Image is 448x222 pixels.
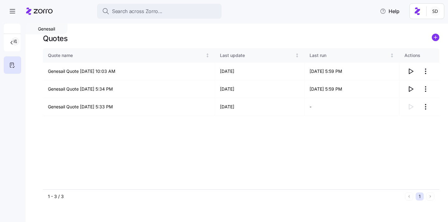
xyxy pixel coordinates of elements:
[48,52,204,59] div: Quote name
[215,48,305,63] th: Last updateNot sorted
[43,98,215,116] td: Genesail Quote [DATE] 5:33 PM
[215,80,305,98] td: [DATE]
[220,52,294,59] div: Last update
[215,98,305,116] td: [DATE]
[310,52,389,59] div: Last run
[432,34,439,43] a: add icon
[205,53,210,58] div: Not sorted
[43,63,215,80] td: Genesail Quote [DATE] 10:03 AM
[430,6,440,16] img: 038087f1531ae87852c32fa7be65e69b
[375,5,404,17] button: Help
[43,48,215,63] th: Quote nameNot sorted
[48,193,403,200] div: 1 - 3 / 3
[295,53,299,58] div: Not sorted
[380,7,399,15] span: Help
[426,192,434,201] button: Next page
[112,7,162,15] span: Search across Zorro...
[390,53,394,58] div: Not sorted
[404,52,434,59] div: Actions
[26,24,68,34] div: Genesail
[305,80,399,98] td: [DATE] 5:59 PM
[305,63,399,80] td: [DATE] 5:59 PM
[43,34,68,43] h1: Quotes
[305,98,399,116] td: -
[215,63,305,80] td: [DATE]
[43,80,215,98] td: Genesail Quote [DATE] 5:34 PM
[97,4,222,19] button: Search across Zorro...
[416,192,424,201] button: 1
[432,34,439,41] svg: add icon
[405,192,413,201] button: Previous page
[305,48,399,63] th: Last runNot sorted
